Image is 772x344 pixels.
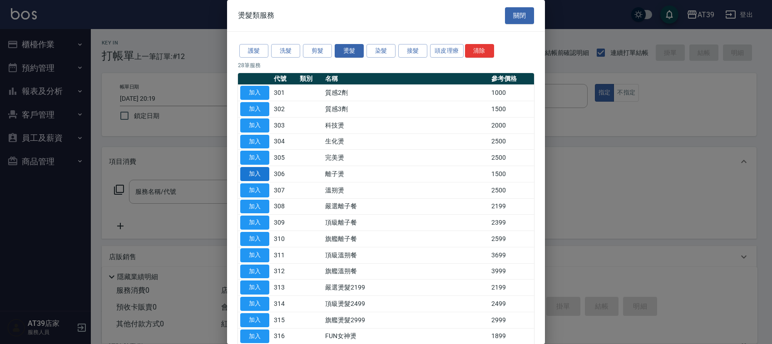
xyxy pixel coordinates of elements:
[272,263,297,280] td: 312
[272,182,297,198] td: 307
[489,182,534,198] td: 2500
[489,73,534,85] th: 參考價格
[272,85,297,101] td: 301
[238,61,534,69] p: 28 筆服務
[240,265,269,279] button: 加入
[272,296,297,312] td: 314
[323,166,489,182] td: 離子燙
[489,166,534,182] td: 1500
[323,231,489,247] td: 旗艦離子餐
[398,44,427,58] button: 接髮
[272,247,297,263] td: 311
[272,150,297,166] td: 305
[489,231,534,247] td: 2599
[489,280,534,296] td: 2199
[240,216,269,230] button: 加入
[323,263,489,280] td: 旗艦溫朔餐
[489,263,534,280] td: 3999
[240,313,269,327] button: 加入
[240,232,269,246] button: 加入
[272,133,297,150] td: 304
[323,73,489,85] th: 名稱
[323,247,489,263] td: 頂級溫朔餐
[489,117,534,133] td: 2000
[323,312,489,328] td: 旗艦燙髮2999
[323,101,489,118] td: 質感3劑
[323,280,489,296] td: 嚴選燙髮2199
[489,312,534,328] td: 2999
[465,44,494,58] button: 清除
[272,215,297,231] td: 309
[505,7,534,24] button: 關閉
[272,101,297,118] td: 302
[240,118,269,133] button: 加入
[335,44,364,58] button: 燙髮
[240,297,269,311] button: 加入
[272,280,297,296] td: 313
[238,11,274,20] span: 燙髮類服務
[240,167,269,181] button: 加入
[323,296,489,312] td: 頂級燙髮2499
[272,312,297,328] td: 315
[271,44,300,58] button: 洗髮
[272,231,297,247] td: 310
[303,44,332,58] button: 剪髮
[240,248,269,262] button: 加入
[240,200,269,214] button: 加入
[323,133,489,150] td: 生化燙
[323,215,489,231] td: 頂級離子餐
[323,182,489,198] td: 溫朔燙
[489,247,534,263] td: 3699
[240,86,269,100] button: 加入
[240,280,269,295] button: 加入
[240,329,269,344] button: 加入
[489,215,534,231] td: 2399
[489,296,534,312] td: 2499
[272,73,297,85] th: 代號
[489,85,534,101] td: 1000
[272,117,297,133] td: 303
[489,198,534,215] td: 2199
[489,133,534,150] td: 2500
[240,135,269,149] button: 加入
[489,150,534,166] td: 2500
[272,166,297,182] td: 306
[240,183,269,197] button: 加入
[272,198,297,215] td: 308
[489,101,534,118] td: 1500
[297,73,323,85] th: 類別
[323,198,489,215] td: 嚴選離子餐
[240,102,269,116] button: 加入
[323,117,489,133] td: 科技燙
[366,44,396,58] button: 染髮
[323,150,489,166] td: 完美燙
[239,44,268,58] button: 護髮
[323,85,489,101] td: 質感2劑
[430,44,464,58] button: 頭皮理療
[240,151,269,165] button: 加入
